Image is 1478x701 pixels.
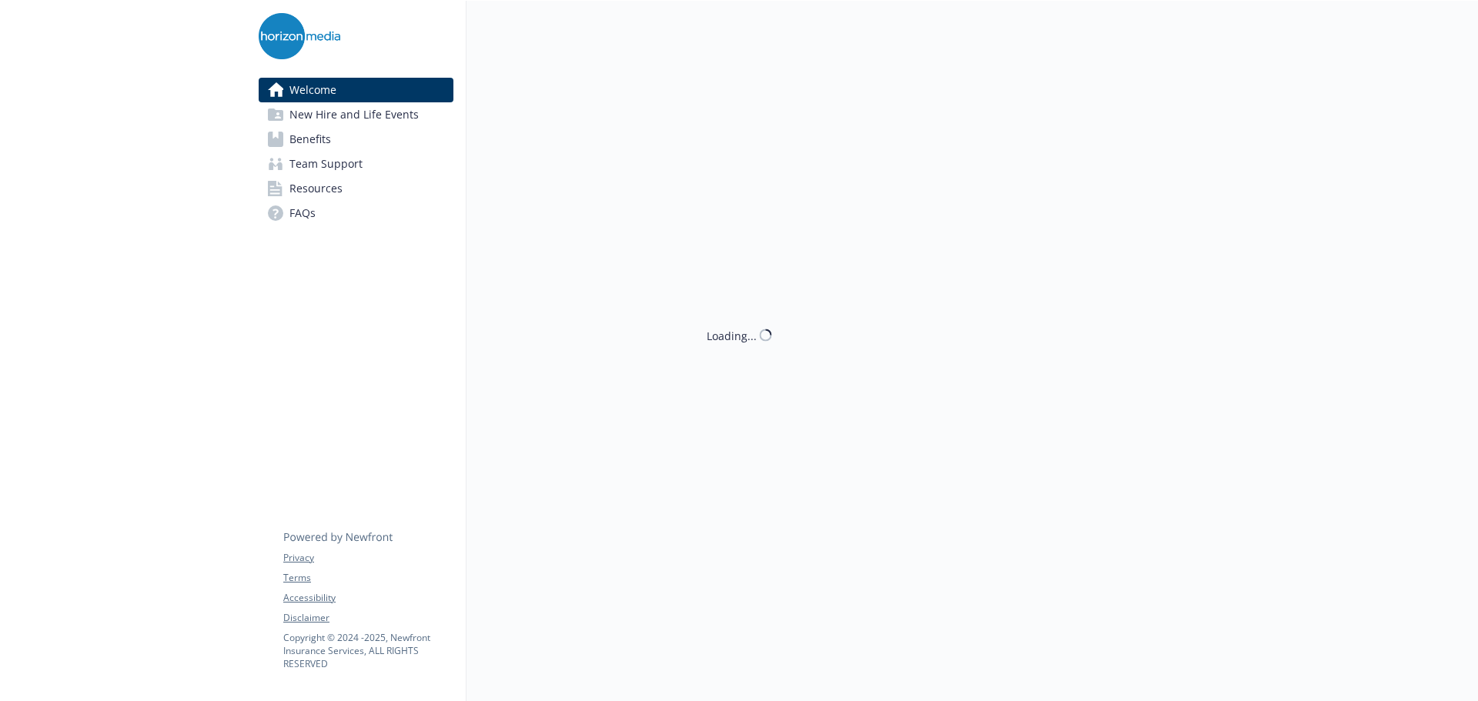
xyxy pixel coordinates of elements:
a: Accessibility [283,591,453,605]
a: Benefits [259,127,453,152]
p: Copyright © 2024 - 2025 , Newfront Insurance Services, ALL RIGHTS RESERVED [283,631,453,670]
span: Benefits [289,127,331,152]
a: Disclaimer [283,611,453,625]
span: Team Support [289,152,363,176]
span: Resources [289,176,343,201]
a: New Hire and Life Events [259,102,453,127]
a: FAQs [259,201,453,225]
a: Team Support [259,152,453,176]
a: Terms [283,571,453,585]
span: Welcome [289,78,336,102]
span: FAQs [289,201,316,225]
a: Privacy [283,551,453,565]
a: Welcome [259,78,453,102]
div: Loading... [707,327,757,343]
a: Resources [259,176,453,201]
span: New Hire and Life Events [289,102,419,127]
